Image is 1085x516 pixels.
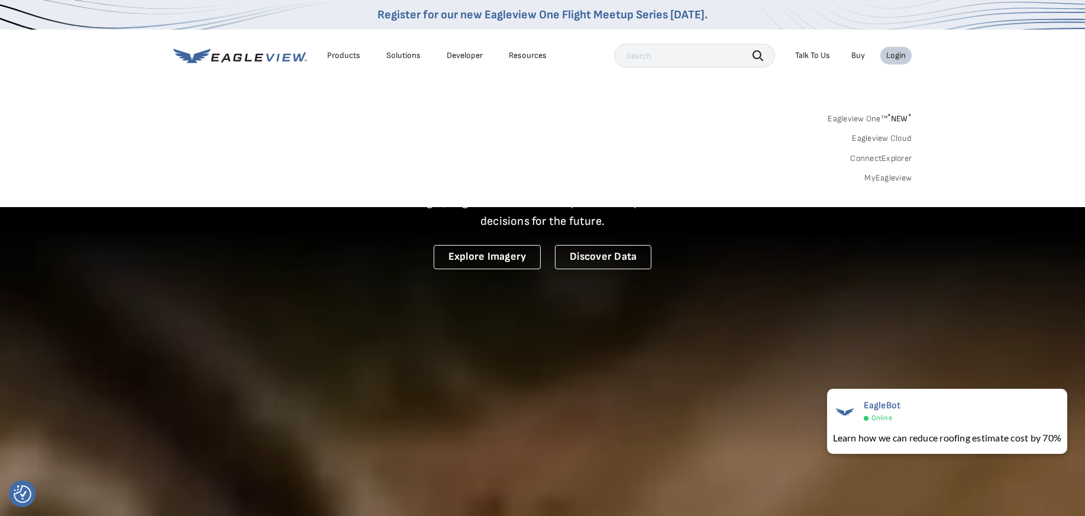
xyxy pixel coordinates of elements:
input: Search [614,44,775,67]
div: Learn how we can reduce roofing estimate cost by 70% [833,431,1061,445]
a: Eagleview One™*NEW* [828,110,912,124]
img: EagleBot [833,400,857,424]
span: NEW [887,114,912,124]
a: ConnectExplorer [850,153,912,164]
span: EagleBot [864,400,901,411]
div: Login [886,50,906,61]
a: Explore Imagery [434,245,541,269]
div: Talk To Us [795,50,830,61]
div: Solutions [386,50,421,61]
a: Developer [447,50,483,61]
div: Products [327,50,360,61]
div: Resources [509,50,547,61]
a: Buy [851,50,865,61]
a: MyEagleview [864,173,912,183]
img: Revisit consent button [14,485,31,503]
a: Eagleview Cloud [852,133,912,144]
button: Consent Preferences [14,485,31,503]
a: Register for our new Eagleview One Flight Meetup Series [DATE]. [377,8,708,22]
a: Discover Data [555,245,651,269]
span: Online [871,414,892,423]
